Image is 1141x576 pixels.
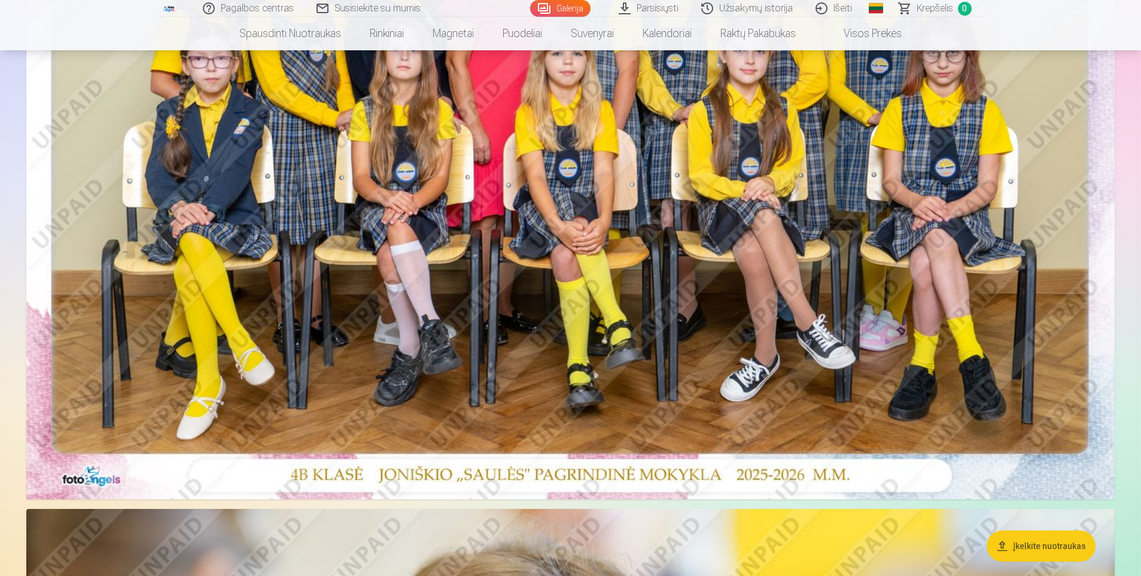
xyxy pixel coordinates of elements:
[706,17,810,50] a: Raktų pakabukas
[163,5,176,12] img: /fa2
[418,17,488,50] a: Magnetai
[355,17,418,50] a: Rinkiniai
[987,530,1096,562] button: Įkelkite nuotraukas
[556,17,628,50] a: Suvenyrai
[628,17,706,50] a: Kalendoriai
[810,17,916,50] a: Visos prekės
[488,17,556,50] a: Puodeliai
[958,2,972,16] span: 0
[225,17,355,50] a: Spausdinti nuotraukas
[917,1,953,16] span: Krepšelis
